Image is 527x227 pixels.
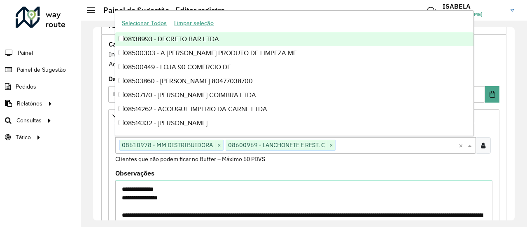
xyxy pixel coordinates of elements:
span: × [327,140,335,150]
span: 08610978 - MM DISTRIBUIDORA [120,140,215,150]
div: 08507170 - [PERSON_NAME] COIMBRA LTDA [115,88,473,102]
span: Pedidos [16,82,36,91]
h3: ISABELA [443,2,504,10]
span: 08600969 - LANCHONETE E REST. C [226,140,327,150]
span: Tático [16,133,31,142]
small: Clientes que não podem ficar no Buffer – Máximo 50 PDVS [115,155,265,163]
label: Data de Vigência Inicial [108,74,184,84]
a: Contato Rápido [423,2,441,19]
span: Painel de Sugestão [17,66,66,74]
span: Consultas [16,116,42,125]
div: 08514262 - ACOUGUE IMPERIO DA CARNE LTDA [115,102,473,116]
label: Observações [115,168,154,178]
button: Choose Date [485,86,499,103]
div: 08514332 - [PERSON_NAME] [115,116,473,130]
div: 08500449 - LOJA 90 COMERCIO DE [115,60,473,74]
span: Relatórios [17,99,42,108]
span: Clear all [459,140,466,150]
div: 08500303 - A.[PERSON_NAME] PRODUTO DE LIMPEZA ME [115,46,473,60]
button: Selecionar Todos [118,17,170,30]
span: Painel [18,49,33,57]
button: Limpar seleção [170,17,217,30]
a: Priorizar Cliente - Não podem ficar no buffer [108,109,499,123]
h2: Painel de Sugestão - Editar registro [95,6,225,15]
div: Informe a data de inicio, fim e preencha corretamente os campos abaixo. Ao final, você irá pré-vi... [108,39,499,69]
div: 08503860 - [PERSON_NAME] 80477038700 [115,74,473,88]
span: Formulário Painel de Sugestão [108,22,201,29]
div: 08138993 - DECRETO BAR LTDA [115,32,473,46]
ng-dropdown-panel: Options list [115,10,473,136]
div: 08514517 - 42.565.977 [PERSON_NAME] [PERSON_NAME] [115,130,473,144]
strong: Cadastro Painel de sugestão de roteirização: [109,40,245,48]
span: × [215,140,223,150]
